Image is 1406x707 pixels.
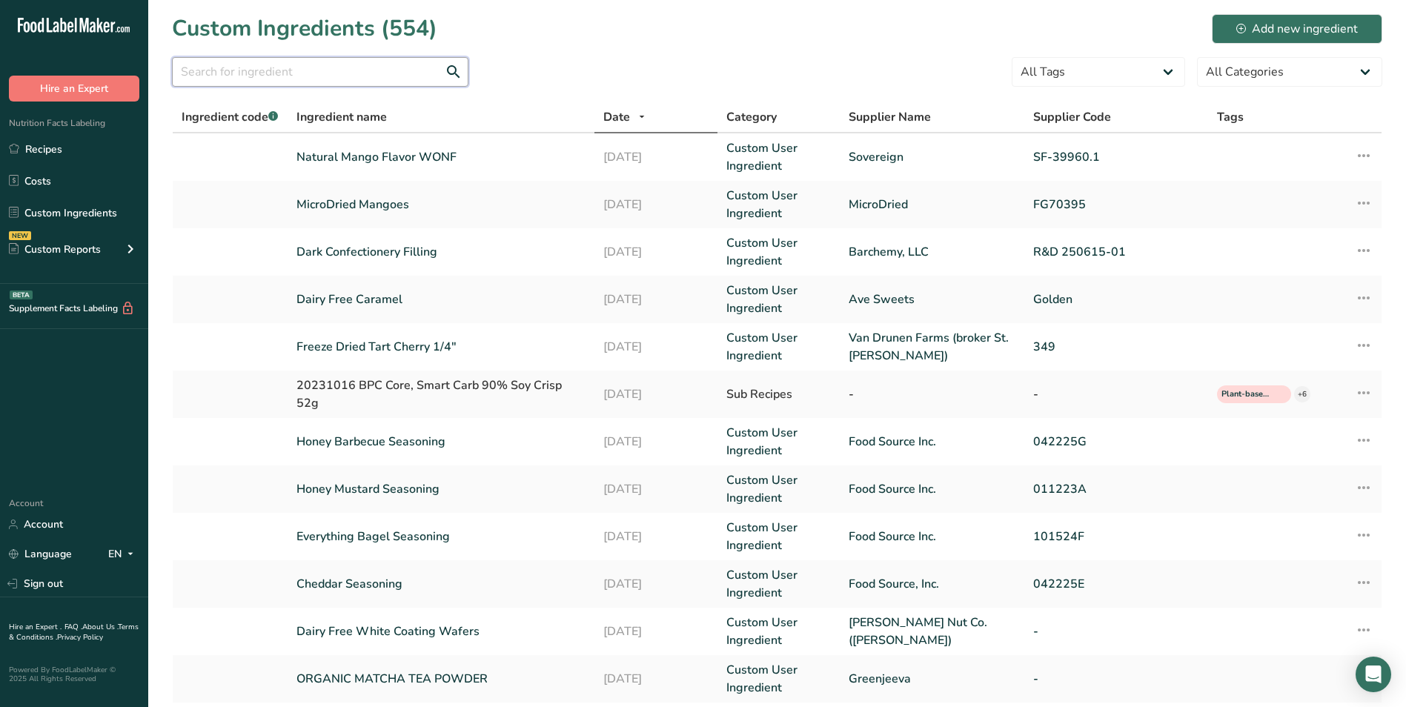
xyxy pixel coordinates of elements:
[172,12,437,45] h1: Custom Ingredients (554)
[296,528,586,545] a: Everything Bagel Seasoning
[603,148,709,166] a: [DATE]
[849,670,1015,688] a: Greenjeeva
[1033,291,1199,308] a: Golden
[10,291,33,299] div: BETA
[603,385,709,403] div: [DATE]
[726,385,832,403] div: Sub Recipes
[182,109,278,125] span: Ingredient code
[1033,385,1199,403] div: -
[1033,575,1199,593] a: 042225E
[603,196,709,213] a: [DATE]
[9,541,72,567] a: Language
[82,622,118,632] a: About Us .
[726,661,832,697] a: Custom User Ingredient
[1033,433,1199,451] a: 042225G
[296,196,586,213] a: MicroDried Mangoes
[849,480,1015,498] a: Food Source Inc.
[296,148,586,166] a: Natural Mango Flavor WONF
[296,433,586,451] a: Honey Barbecue Seasoning
[1217,108,1244,126] span: Tags
[603,575,709,593] a: [DATE]
[726,108,777,126] span: Category
[603,338,709,356] a: [DATE]
[1033,528,1199,545] a: 101524F
[9,76,139,102] button: Hire an Expert
[1033,196,1199,213] a: FG70395
[1221,388,1273,401] span: Plant-based Protein
[1033,623,1199,640] a: -
[9,622,62,632] a: Hire an Expert .
[726,329,832,365] a: Custom User Ingredient
[726,187,832,222] a: Custom User Ingredient
[1294,386,1310,402] div: +6
[296,575,586,593] a: Cheddar Seasoning
[9,242,101,257] div: Custom Reports
[57,632,103,643] a: Privacy Policy
[64,622,82,632] a: FAQ .
[296,480,586,498] a: Honey Mustard Seasoning
[1033,243,1199,261] a: R&D 250615-01
[296,243,586,261] a: Dark Confectionery Filling
[849,433,1015,451] a: Food Source Inc.
[603,243,709,261] a: [DATE]
[726,614,832,649] a: Custom User Ingredient
[849,385,1015,403] div: -
[296,291,586,308] a: Dairy Free Caramel
[603,433,709,451] a: [DATE]
[849,329,1015,365] a: Van Drunen Farms (broker St. [PERSON_NAME])
[849,528,1015,545] a: Food Source Inc.
[1033,148,1199,166] a: SF-39960.1
[296,670,586,688] a: ORGANIC MATCHA TEA POWDER
[849,108,931,126] span: Supplier Name
[726,566,832,602] a: Custom User Ingredient
[849,575,1015,593] a: Food Source, Inc.
[603,623,709,640] a: [DATE]
[296,108,387,126] span: Ingredient name
[849,196,1015,213] a: MicroDried
[726,139,832,175] a: Custom User Ingredient
[1033,338,1199,356] a: 349
[108,545,139,563] div: EN
[849,291,1015,308] a: Ave Sweets
[726,471,832,507] a: Custom User Ingredient
[296,623,586,640] a: Dairy Free White Coating Wafers
[9,622,139,643] a: Terms & Conditions .
[603,108,630,126] span: Date
[603,480,709,498] a: [DATE]
[9,231,31,240] div: NEW
[726,282,832,317] a: Custom User Ingredient
[296,338,586,356] a: Freeze Dried Tart Cherry 1/4"
[726,424,832,459] a: Custom User Ingredient
[1033,108,1111,126] span: Supplier Code
[849,148,1015,166] a: Sovereign
[1033,480,1199,498] a: 011223A
[603,291,709,308] a: [DATE]
[849,614,1015,649] a: [PERSON_NAME] Nut Co. ([PERSON_NAME])
[1236,20,1358,38] div: Add new ingredient
[9,665,139,683] div: Powered By FoodLabelMaker © 2025 All Rights Reserved
[172,57,468,87] input: Search for ingredient
[603,670,709,688] a: [DATE]
[1212,14,1382,44] button: Add new ingredient
[296,376,586,412] div: 20231016 BPC Core, Smart Carb 90% Soy Crisp 52g
[603,528,709,545] a: [DATE]
[726,234,832,270] a: Custom User Ingredient
[726,519,832,554] a: Custom User Ingredient
[1356,657,1391,692] div: Open Intercom Messenger
[1033,670,1199,688] a: -
[849,243,1015,261] a: Barchemy, LLC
